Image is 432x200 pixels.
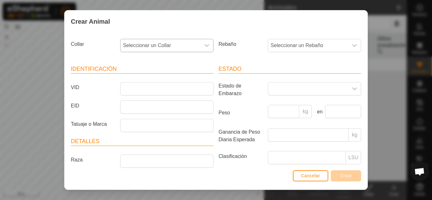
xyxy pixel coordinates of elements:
[71,17,110,26] span: Crear Animal
[293,170,328,181] button: Cancelar
[201,39,213,52] div: dropdown trigger
[301,173,320,178] span: Cancelar
[216,82,265,97] label: Estado de Embarazo
[120,39,201,52] span: Seleccionar un Collar
[68,155,118,165] label: Raza
[349,128,361,142] p-inputgroup-addon: kg
[68,39,118,50] label: Collar
[314,108,323,116] label: en
[68,119,118,130] label: Tatuaje o Marca
[68,82,118,93] label: VID
[216,151,265,162] label: Clasificación
[219,65,361,74] header: Estado
[348,82,361,95] div: dropdown trigger
[348,39,361,52] div: dropdown trigger
[71,65,213,74] header: Identificación
[331,170,361,181] button: Crear
[216,128,265,143] label: Ganancia de Peso Diaria Esperada
[340,173,352,178] span: Crear
[299,105,312,118] p-inputgroup-addon: kg
[68,100,118,111] label: EID
[268,39,348,52] span: Seleccionar un Rebaño
[216,39,265,50] label: Rebaño
[216,105,265,121] label: Peso
[410,162,429,181] div: Chat abierto
[346,151,361,164] p-inputgroup-addon: LSU
[71,137,213,146] header: Detalles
